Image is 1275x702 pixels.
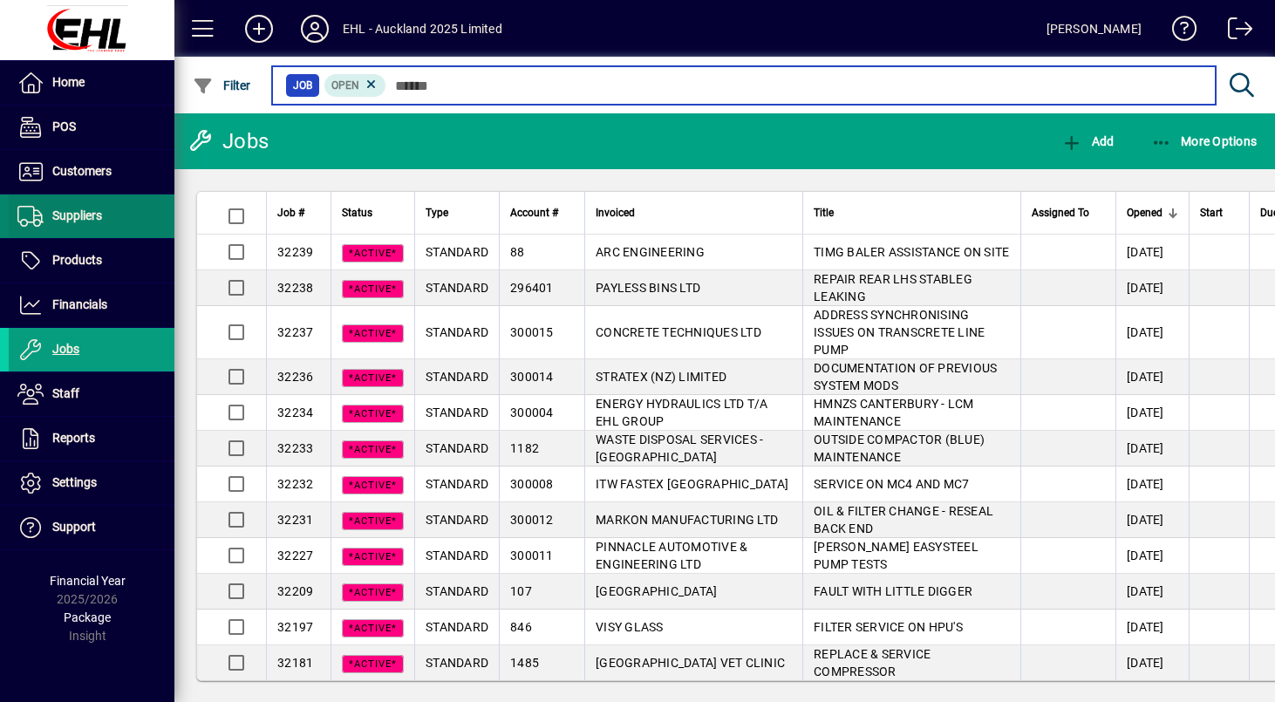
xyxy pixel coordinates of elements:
[426,477,488,491] span: STANDARD
[52,475,97,489] span: Settings
[596,370,726,384] span: STRATEX (NZ) LIMITED
[342,203,372,222] span: Status
[814,361,997,392] span: DOCUMENTATION OF PREVIOUS SYSTEM MODS
[596,540,747,571] span: PINNACLE AUTOMOTIVE & ENGINEERING LTD
[510,203,558,222] span: Account #
[510,441,539,455] span: 1182
[9,106,174,149] a: POS
[596,656,785,670] span: [GEOGRAPHIC_DATA] VET CLINIC
[1032,203,1105,222] div: Assigned To
[1061,134,1114,148] span: Add
[1115,395,1189,431] td: [DATE]
[814,504,993,535] span: OIL & FILTER CHANGE - RESEAL BACK END
[50,574,126,588] span: Financial Year
[1215,3,1253,60] a: Logout
[1115,645,1189,680] td: [DATE]
[426,549,488,562] span: STANDARD
[9,417,174,460] a: Reports
[1127,203,1162,222] span: Opened
[187,127,269,155] div: Jobs
[596,203,792,222] div: Invoiced
[814,308,985,357] span: ADDRESS SYNCHRONISING ISSUES ON TRANSCRETE LINE PUMP
[1159,3,1197,60] a: Knowledge Base
[52,75,85,89] span: Home
[277,406,313,419] span: 32234
[814,245,1009,259] span: TIMG BALER ASSISTANCE ON SITE
[1200,203,1223,222] span: Start
[52,208,102,222] span: Suppliers
[510,325,554,339] span: 300015
[596,433,763,464] span: WASTE DISPOSAL SERVICES - [GEOGRAPHIC_DATA]
[426,620,488,634] span: STANDARD
[1115,270,1189,306] td: [DATE]
[52,342,79,356] span: Jobs
[52,431,95,445] span: Reports
[9,150,174,194] a: Customers
[9,239,174,283] a: Products
[596,477,788,491] span: ITW FASTEX [GEOGRAPHIC_DATA]
[814,620,963,634] span: FILTER SERVICE ON HPU'S
[277,441,313,455] span: 32233
[596,620,664,634] span: VISY GLASS
[1147,126,1262,157] button: More Options
[510,245,525,259] span: 88
[1115,306,1189,359] td: [DATE]
[277,203,304,222] span: Job #
[287,13,343,44] button: Profile
[426,203,448,222] span: Type
[277,477,313,491] span: 32232
[814,433,985,464] span: OUTSIDE COMPACTOR (BLUE) MAINTENANCE
[596,203,635,222] span: Invoiced
[426,281,488,295] span: STANDARD
[277,549,313,562] span: 32227
[277,513,313,527] span: 32231
[1115,574,1189,610] td: [DATE]
[814,477,970,491] span: SERVICE ON MC4 AND MC7
[9,506,174,549] a: Support
[814,584,972,598] span: FAULT WITH LITTLE DIGGER
[814,272,972,303] span: REPAIR REAR LHS STABLEG LEAKING
[9,194,174,238] a: Suppliers
[277,325,313,339] span: 32237
[596,281,700,295] span: PAYLESS BINS LTD
[9,283,174,327] a: Financials
[510,584,532,598] span: 107
[193,78,251,92] span: Filter
[52,297,107,311] span: Financials
[52,253,102,267] span: Products
[596,325,761,339] span: CONCRETE TECHNIQUES LTD
[277,584,313,598] span: 32209
[510,281,554,295] span: 296401
[426,441,488,455] span: STANDARD
[52,119,76,133] span: POS
[814,203,834,222] span: Title
[277,620,313,634] span: 32197
[1115,467,1189,502] td: [DATE]
[510,513,554,527] span: 300012
[324,74,386,97] mat-chip: Open Status: Open
[1115,502,1189,538] td: [DATE]
[1151,134,1258,148] span: More Options
[596,513,778,527] span: MARKON MANUFACTURING LTD
[52,386,79,400] span: Staff
[1115,359,1189,395] td: [DATE]
[510,406,554,419] span: 300004
[231,13,287,44] button: Add
[1032,203,1089,222] span: Assigned To
[426,245,488,259] span: STANDARD
[9,61,174,105] a: Home
[188,70,256,101] button: Filter
[510,203,574,222] div: Account #
[426,513,488,527] span: STANDARD
[510,477,554,491] span: 300008
[277,281,313,295] span: 32238
[1115,235,1189,270] td: [DATE]
[596,584,717,598] span: [GEOGRAPHIC_DATA]
[426,325,488,339] span: STANDARD
[814,397,974,428] span: HMNZS CANTERBURY - LCM MAINTENANCE
[293,77,312,94] span: Job
[9,372,174,416] a: Staff
[277,370,313,384] span: 32236
[277,203,320,222] div: Job #
[277,656,313,670] span: 32181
